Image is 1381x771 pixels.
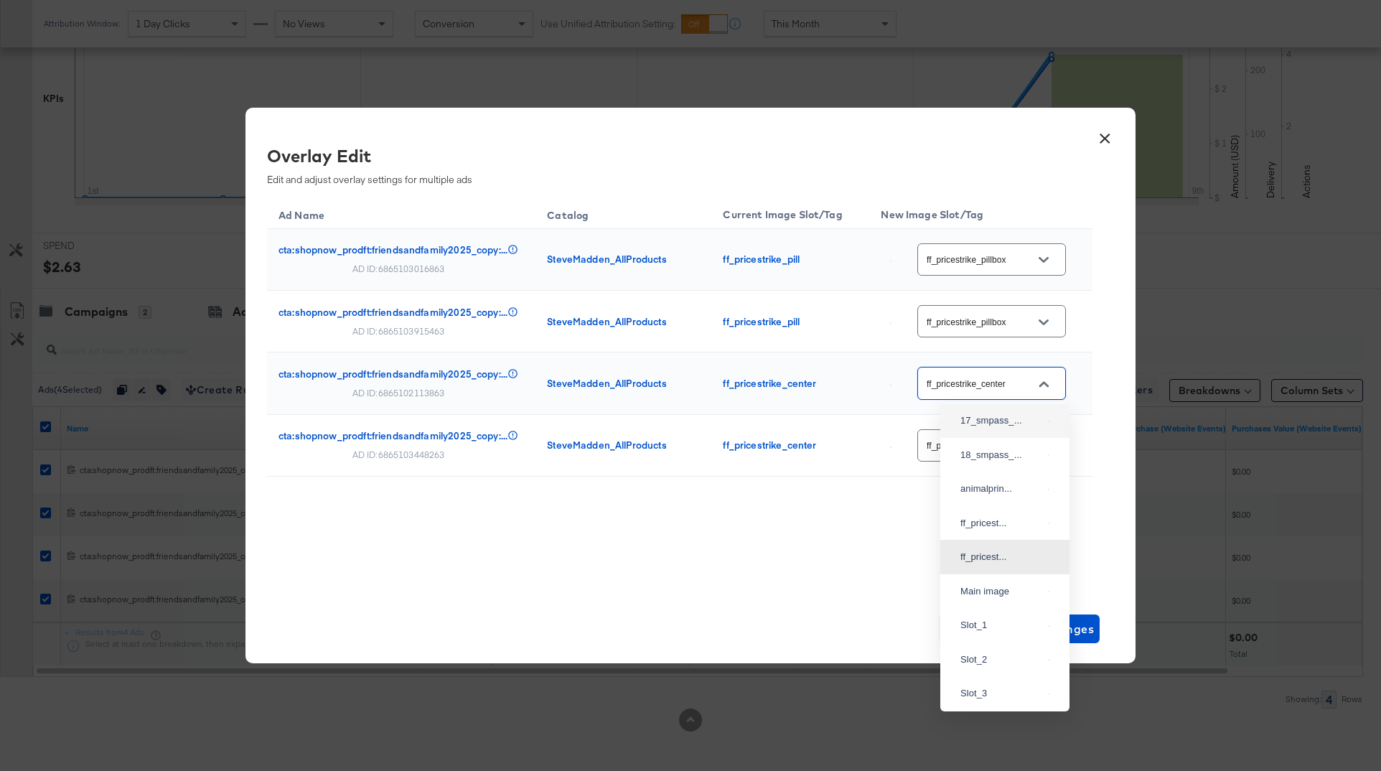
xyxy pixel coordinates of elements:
div: SteveMadden_AllProducts [547,316,694,327]
div: ff_pricest... [960,516,1042,531]
th: New Image Slot/Tag [869,197,1092,229]
div: cta:shopnow_prodft:friendsandfamily2025_copy:... [278,430,507,443]
span: Ad Name [278,209,343,222]
button: Open [1033,312,1054,333]
button: × [1092,122,1118,148]
div: ff_pricest... [960,550,1042,564]
div: SteveMadden_AllProducts [547,378,694,389]
div: SteveMadden_AllProducts [547,439,694,451]
div: animalprin... [960,482,1042,496]
button: Cancel [939,615,991,643]
div: Slot_3 [960,686,1042,701]
div: Main image [960,584,1042,599]
div: Overlay Edit [267,144,1082,168]
div: SteveMadden_AllProducts [547,253,694,265]
div: AD ID: 6865103448263 [352,449,445,460]
div: AD ID: 6865103915463 [352,325,445,337]
div: ff_pricestrike_pill [723,253,852,265]
div: ff_pricestrike_pill [723,316,852,327]
div: ff_pricestrike_center [723,378,852,389]
div: AD ID: 6865102113863 [352,387,445,398]
span: Catalog [547,209,607,222]
div: ff_pricestrike_center [723,439,852,451]
th: Current Image Slot/Tag [711,197,869,229]
button: Close [1033,373,1054,395]
div: Slot_2 [960,653,1042,667]
div: 17_smpass_... [960,413,1042,428]
div: Slot_1 [960,618,1042,632]
div: 18_smpass_... [960,448,1042,462]
div: cta:shopnow_prodft:friendsandfamily2025_copy:... [278,307,507,319]
div: Edit and adjust overlay settings for multiple ads [267,144,1082,186]
button: Open [1033,249,1054,271]
div: cta:shopnow_prodft:friendsandfamily2025_copy:... [278,244,507,257]
div: AD ID: 6865103016863 [352,263,445,274]
div: cta:shopnow_prodft:friendsandfamily2025_copy:... [278,368,507,381]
